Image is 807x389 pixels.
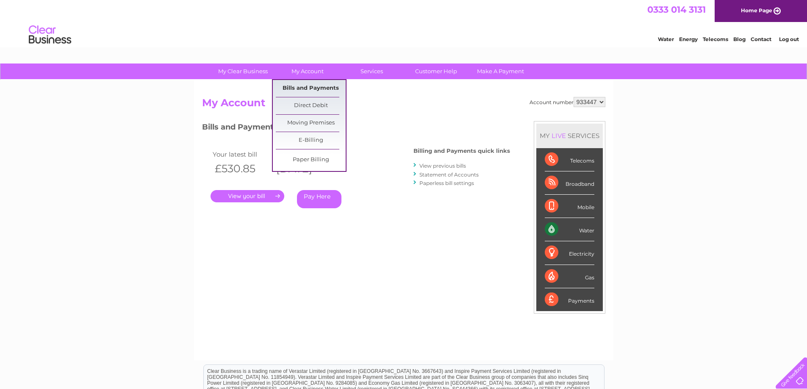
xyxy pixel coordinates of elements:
a: Paperless bill settings [419,180,474,186]
a: Make A Payment [466,63,535,79]
a: Paper Billing [276,152,346,168]
a: View previous bills [419,163,466,169]
a: Blog [733,36,746,42]
a: Direct Debit [276,97,346,114]
th: £530.85 [211,160,272,177]
a: Services [337,63,407,79]
div: Gas [545,265,594,288]
a: Contact [751,36,771,42]
a: Pay Here [297,190,341,208]
div: MY SERVICES [536,124,603,148]
div: Telecoms [545,148,594,171]
a: Water [658,36,674,42]
div: Mobile [545,195,594,218]
td: Your latest bill [211,149,272,160]
h4: Billing and Payments quick links [413,148,510,154]
div: Payments [545,288,594,311]
a: . [211,190,284,202]
a: Energy [679,36,698,42]
a: My Account [272,63,342,79]
div: Electricity [545,241,594,265]
h2: My Account [202,97,605,113]
div: Account number [530,97,605,107]
div: Broadband [545,171,594,195]
a: Log out [779,36,799,42]
a: Customer Help [401,63,471,79]
a: Telecoms [703,36,728,42]
h3: Bills and Payments [202,121,510,136]
a: Statement of Accounts [419,171,479,178]
div: Clear Business is a trading name of Verastar Limited (registered in [GEOGRAPHIC_DATA] No. 3667643... [204,5,604,41]
a: Bills and Payments [276,80,346,97]
img: logo.png [28,22,72,48]
a: E-Billing [276,132,346,149]
div: LIVE [550,132,568,140]
div: Water [545,218,594,241]
a: Moving Premises [276,115,346,132]
a: My Clear Business [208,63,278,79]
a: 0333 014 3131 [647,4,706,15]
